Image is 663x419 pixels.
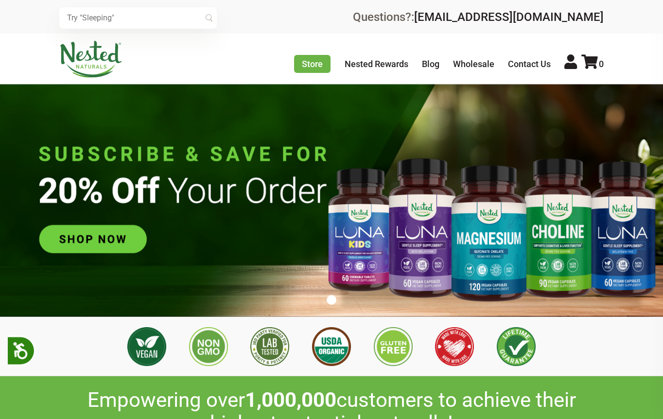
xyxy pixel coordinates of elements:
a: Nested Rewards [345,59,408,69]
img: Gluten Free [374,327,413,366]
button: 1 of 1 [327,295,336,305]
img: Vegan [127,327,166,366]
a: Contact Us [508,59,551,69]
a: Store [294,55,331,73]
a: [EMAIL_ADDRESS][DOMAIN_NAME] [414,10,604,24]
a: 0 [581,59,604,69]
img: Nested Naturals [59,41,122,78]
span: 0 [599,59,604,69]
span: 1,000,000 [245,388,336,412]
img: Non GMO [189,327,228,366]
a: Blog [422,59,439,69]
img: Lifetime Guarantee [497,327,536,366]
a: Wholesale [453,59,494,69]
img: USDA Organic [312,327,351,366]
img: Made with Love [435,327,474,366]
div: Questions?: [353,11,604,23]
img: 3rd Party Lab Tested [250,327,289,366]
input: Try "Sleeping" [59,7,217,29]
